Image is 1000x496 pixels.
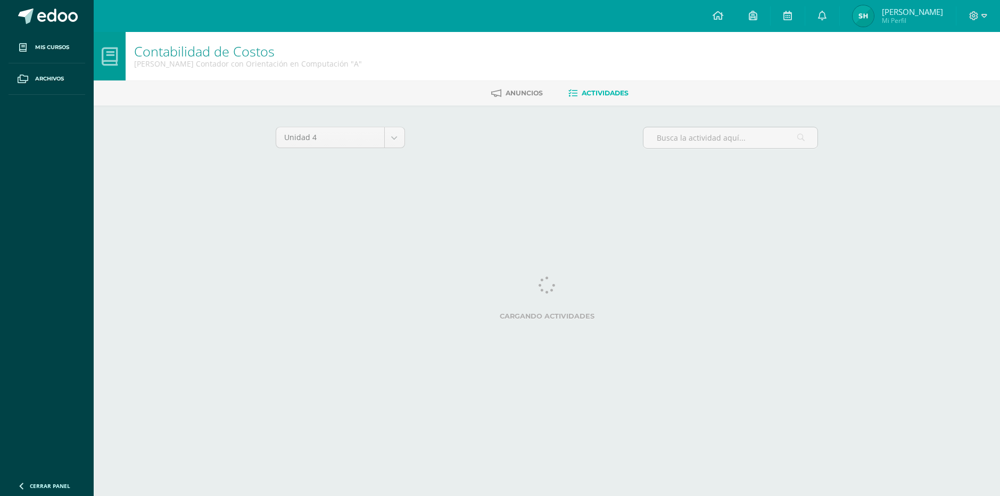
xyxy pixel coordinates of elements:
img: df3e08b183c7ebf2a6633e110e182967.png [853,5,874,27]
span: Cerrar panel [30,482,70,490]
span: Unidad 4 [284,127,376,148]
span: [PERSON_NAME] [882,6,943,17]
input: Busca la actividad aquí... [643,127,817,148]
a: Actividades [568,85,629,102]
label: Cargando actividades [276,312,819,320]
div: Quinto Perito Contador con Orientación en Computación 'A' [134,59,362,69]
span: Mis cursos [35,43,69,52]
span: Archivos [35,75,64,83]
a: Mis cursos [9,32,85,63]
a: Anuncios [491,85,543,102]
a: Contabilidad de Costos [134,42,275,60]
h1: Contabilidad de Costos [134,44,362,59]
span: Anuncios [506,89,543,97]
a: Archivos [9,63,85,95]
a: Unidad 4 [276,127,404,148]
span: Mi Perfil [882,16,943,25]
span: Actividades [582,89,629,97]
